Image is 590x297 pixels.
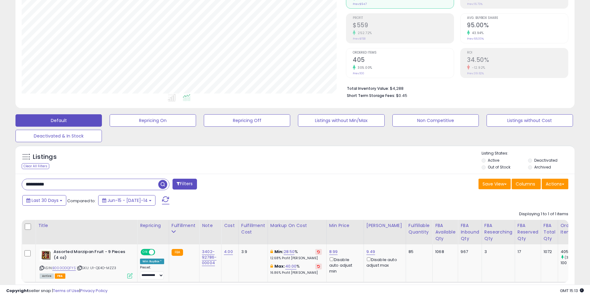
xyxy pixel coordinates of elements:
div: Fulfillment [172,222,197,229]
label: Deactivated [534,158,557,163]
h2: 34.50% [467,56,568,65]
strong: Copyright [6,288,29,294]
li: $4,288 [347,84,564,92]
button: Last 30 Days [22,195,66,206]
div: FBA inbound Qty [461,222,479,242]
a: Privacy Policy [80,288,107,294]
div: 405 [561,249,586,255]
div: [PERSON_NAME] [366,222,403,229]
a: 3402-92786-00004 [202,249,216,266]
h2: $559 [353,22,454,30]
button: Actions [542,179,568,189]
span: Columns [516,181,535,187]
span: Jun-15 - [DATE]-14 [107,197,148,203]
label: Active [488,158,499,163]
span: FBA [55,273,65,279]
small: Prev: 16.73% [467,2,483,6]
a: Terms of Use [53,288,79,294]
div: Markup on Cost [270,222,324,229]
a: 4.00 [224,249,233,255]
small: FBA [172,249,183,256]
div: Displaying 1 to 1 of 1 items [519,211,568,217]
span: Ordered Items [353,51,454,55]
div: FBA Reserved Qty [518,222,538,242]
div: % [270,264,322,275]
small: 252.72% [356,31,372,35]
button: Repricing On [110,114,196,127]
button: Jun-15 - [DATE]-14 [98,195,155,206]
small: Prev: $158 [353,37,365,41]
span: 2025-08-15 15:13 GMT [560,288,584,294]
div: Fulfillment Cost [241,222,265,235]
button: Repricing Off [204,114,290,127]
div: Repricing [140,222,166,229]
span: Last 30 Days [32,197,59,203]
span: ON [141,250,149,255]
button: Default [15,114,102,127]
div: Fulfillable Quantity [409,222,430,235]
div: Win BuyBox * [140,259,164,264]
small: Prev: 100 [353,72,364,75]
div: % [270,249,322,260]
span: Profit [353,16,454,20]
div: Clear All Filters [22,163,49,169]
b: Assorted Marzipan Fruit - 9 Pieces (4 oz) [54,249,129,262]
div: seller snap | | [6,288,107,294]
button: Filters [173,179,197,190]
b: Total Inventory Value: [347,86,389,91]
div: FBA Researching Qty [484,222,512,242]
div: Ordered Items [561,222,583,235]
div: 3.9 [241,249,263,255]
span: Compared to: [67,198,96,204]
h2: 95.00% [467,22,568,30]
b: Max: [274,263,285,269]
th: The percentage added to the cost of goods (COGS) that forms the calculator for Min & Max prices. [268,220,326,244]
div: 1068 [435,249,453,255]
p: 16.86% Profit [PERSON_NAME] [270,271,322,275]
div: Title [38,222,135,229]
div: 17 [518,249,536,255]
div: FBA Total Qty [544,222,555,242]
a: 40.00 [285,263,297,269]
small: (305%) [565,255,578,260]
a: B000ODQFYS [52,265,76,271]
small: Prev: $947 [353,2,367,6]
button: Columns [512,179,541,189]
div: Disable auto adjust min [329,256,359,274]
div: Disable auto adjust max [366,256,401,268]
span: OFF [154,250,164,255]
small: Prev: 39.62% [467,72,484,75]
b: Min: [274,249,284,255]
span: $0.45 [396,93,407,98]
label: Out of Stock [488,164,510,170]
h2: 405 [353,56,454,65]
small: Prev: 66.00% [467,37,484,41]
p: 12.68% Profit [PERSON_NAME] [270,256,322,260]
p: Listing States: [482,151,575,156]
a: 9.49 [366,249,375,255]
div: ASIN: [40,249,133,278]
div: 85 [409,249,428,255]
button: Listings without Min/Max [298,114,384,127]
span: | SKU: U1-QE4O-MZZ3 [77,265,116,270]
span: All listings currently available for purchase on Amazon [40,273,54,279]
span: ROI [467,51,568,55]
small: 305.00% [356,65,372,70]
small: 43.94% [470,31,483,35]
label: Archived [534,164,551,170]
button: Deactivated & In Stock [15,130,102,142]
div: 100 [561,260,586,266]
b: Short Term Storage Fees: [347,93,395,98]
div: 3 [484,249,510,255]
div: Note [202,222,219,229]
a: 28.50 [284,249,295,255]
div: Min Price [329,222,361,229]
h5: Listings [33,153,57,161]
button: Non Competitive [392,114,479,127]
button: Listings without Cost [487,114,573,127]
img: 41noJdUhSGL._SL40_.jpg [40,249,52,261]
div: FBA Available Qty [435,222,455,242]
div: 1072 [544,249,553,255]
button: Save View [479,179,511,189]
div: Cost [224,222,236,229]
